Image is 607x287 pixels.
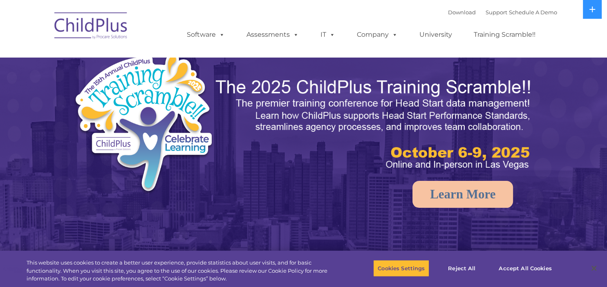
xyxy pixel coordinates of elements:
[494,260,556,277] button: Accept All Cookies
[114,87,148,93] span: Phone number
[27,259,334,283] div: This website uses cookies to create a better user experience, provide statistics about user visit...
[179,27,233,43] a: Software
[585,259,603,277] button: Close
[50,7,132,47] img: ChildPlus by Procare Solutions
[509,9,557,16] a: Schedule A Demo
[114,54,139,60] span: Last name
[486,9,507,16] a: Support
[466,27,544,43] a: Training Scramble!!
[373,260,429,277] button: Cookies Settings
[448,9,476,16] a: Download
[349,27,406,43] a: Company
[412,181,513,208] a: Learn More
[436,260,487,277] button: Reject All
[411,27,460,43] a: University
[238,27,307,43] a: Assessments
[448,9,557,16] font: |
[312,27,343,43] a: IT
